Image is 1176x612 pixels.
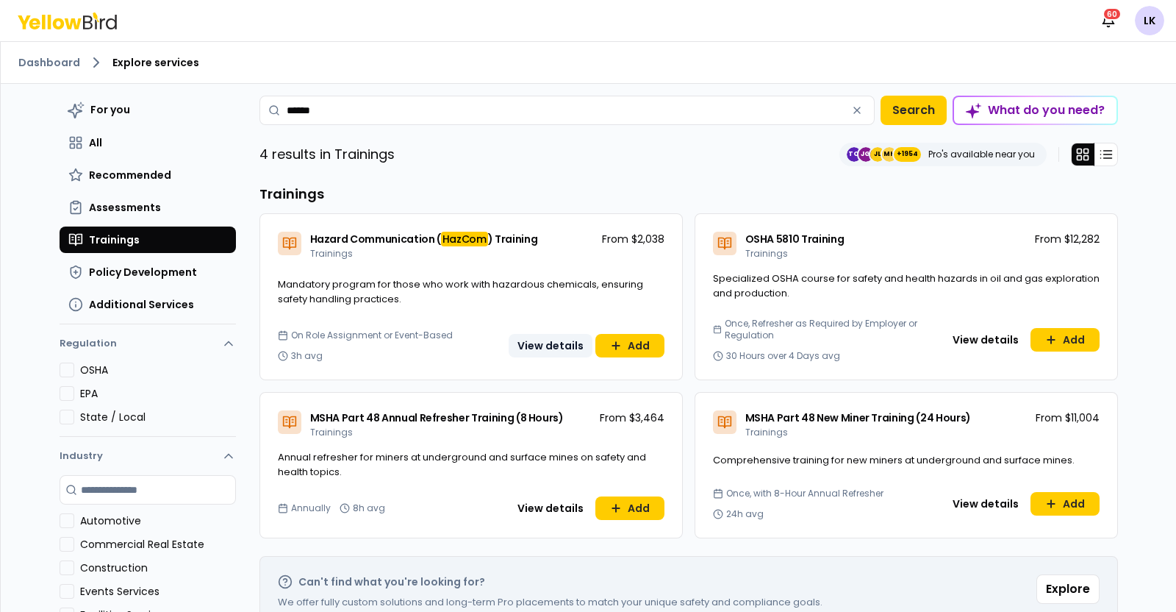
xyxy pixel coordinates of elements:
h3: Trainings [259,184,1118,204]
button: Policy Development [60,259,236,285]
mark: HazCom [441,232,488,246]
span: 3h avg [291,350,323,362]
span: MSHA Part 48 Annual Refresher Training (8 Hours) [310,410,564,425]
span: Policy Development [89,265,197,280]
span: Assessments [89,200,161,215]
button: View details [944,328,1028,352]
span: Annually [291,502,331,514]
span: Annual refresher for miners at underground and surface mines on safety and health topics. [278,450,646,479]
span: +1954 [897,147,918,162]
button: Recommended [60,162,236,188]
span: Additional Services [89,297,194,312]
div: 60 [1102,7,1122,21]
label: Commercial Real Estate [80,537,236,552]
nav: breadcrumb [18,54,1158,71]
p: From $2,038 [602,232,664,246]
span: Mandatory program for those who work with hazardous chemicals, ensuring safety handling practices. [278,277,643,306]
button: Additional Services [60,291,236,318]
p: From $12,282 [1035,232,1100,246]
span: Trainings [310,426,353,438]
label: EPA [80,386,236,401]
button: View details [944,492,1028,516]
span: Once, Refresher as Required by Employer or Regulation [725,318,938,341]
button: Assessments [60,194,236,221]
button: All [60,129,236,156]
button: View details [509,334,592,357]
p: 4 results in Trainings [259,144,395,165]
span: Comprehensive training for new miners at underground and surface mines. [713,453,1075,467]
span: Specialized OSHA course for safety and health hazards in oil and gas exploration and production. [713,271,1100,300]
h2: Can't find what you're looking for? [298,574,485,589]
span: Trainings [310,247,353,260]
button: 60 [1094,6,1123,35]
span: 30 Hours over 4 Days avg [726,350,840,362]
span: Recommended [89,168,171,182]
span: ) Training [488,232,538,246]
span: JG [858,147,873,162]
p: We offer fully custom solutions and long-term Pro placements to match your unique safety and comp... [278,595,822,610]
span: Explore services [112,55,199,70]
span: 24h avg [726,508,764,520]
button: Regulation [60,330,236,363]
button: What do you need? [953,96,1118,125]
span: Trainings [745,426,788,438]
span: JL [870,147,885,162]
label: Construction [80,561,236,575]
div: What do you need? [954,97,1116,124]
a: Dashboard [18,55,80,70]
button: Trainings [60,227,236,253]
button: Explore [1036,574,1100,604]
button: View details [509,497,592,520]
label: OSHA [80,363,236,377]
button: Search [881,96,947,125]
button: For you [60,96,236,124]
span: MH [882,147,897,162]
p: From $3,464 [600,410,664,425]
label: Automotive [80,513,236,528]
div: Regulation [60,363,236,436]
button: Add [595,497,664,520]
span: Hazard Communication ( [310,232,441,246]
span: TC [847,147,861,162]
span: OSHA 5810 Training [745,232,845,246]
button: Add [595,334,664,357]
span: On Role Assignment or Event-Based [291,330,453,341]
button: Add [1030,492,1100,516]
button: Add [1030,328,1100,352]
p: Pro's available near you [928,149,1035,160]
span: 8h avg [353,502,385,514]
span: MSHA Part 48 New Miner Training (24 Hours) [745,410,971,425]
span: Trainings [745,247,788,260]
span: Trainings [89,232,140,247]
label: State / Local [80,410,236,424]
span: For you [90,102,130,117]
span: LK [1135,6,1164,35]
span: All [89,135,102,150]
span: Once, with 8-Hour Annual Refresher [726,488,883,499]
label: Events Services [80,584,236,599]
button: Industry [60,437,236,475]
p: From $11,004 [1036,410,1100,425]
